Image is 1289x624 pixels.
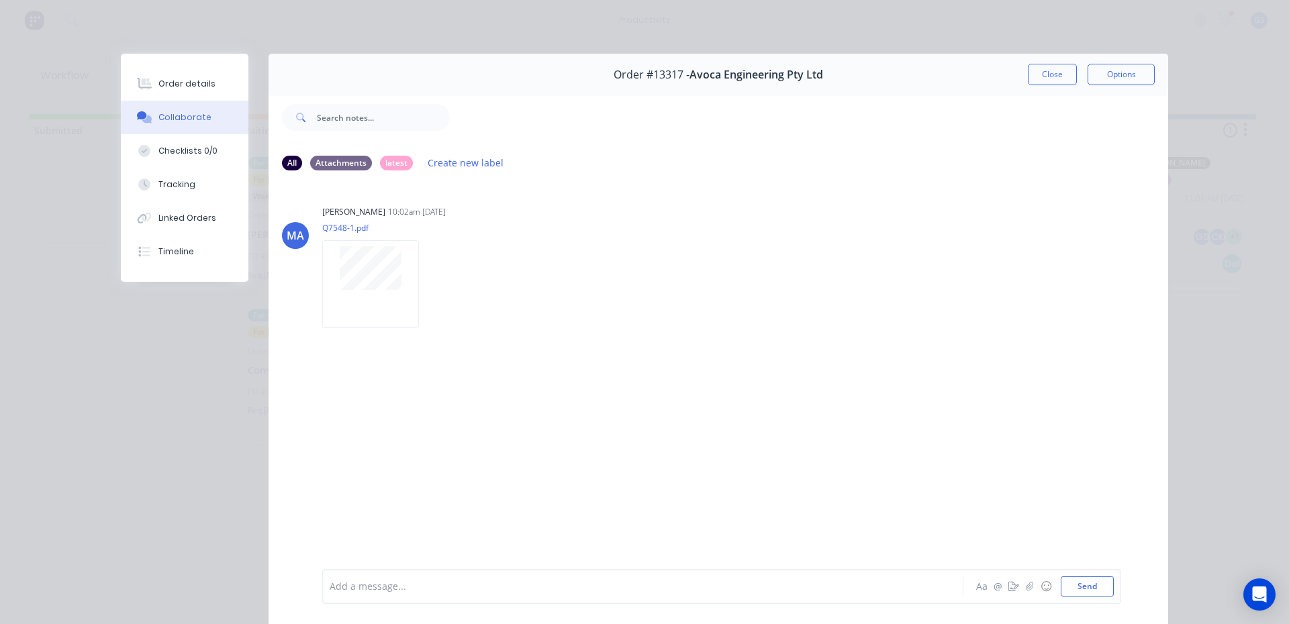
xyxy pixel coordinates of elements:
div: Attachments [310,156,372,170]
button: Aa [973,578,990,594]
button: Timeline [121,235,248,268]
button: Close [1028,64,1077,85]
button: Linked Orders [121,201,248,235]
p: Q7548-1.pdf [322,222,432,233]
div: Timeline [158,246,194,258]
div: latest [380,156,413,170]
div: MA [287,227,304,244]
button: Collaborate [121,101,248,134]
div: Open Intercom Messenger [1243,578,1276,611]
div: Linked Orders [158,212,216,224]
div: Order details [158,78,216,90]
div: All [282,156,302,170]
div: Collaborate [158,111,211,123]
button: Tracking [121,168,248,201]
button: ☺ [1038,578,1054,594]
button: Options [1088,64,1155,85]
span: Avoca Engineering Pty Ltd [689,68,823,81]
div: Checklists 0/0 [158,145,218,157]
span: Order #13317 - [614,68,689,81]
input: Search notes... [317,104,450,131]
button: Create new label [421,154,511,172]
button: Order details [121,67,248,101]
button: @ [990,578,1006,594]
button: Send [1061,576,1114,596]
div: 10:02am [DATE] [388,206,446,218]
div: Tracking [158,178,195,191]
div: [PERSON_NAME] [322,206,385,218]
button: Checklists 0/0 [121,134,248,168]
